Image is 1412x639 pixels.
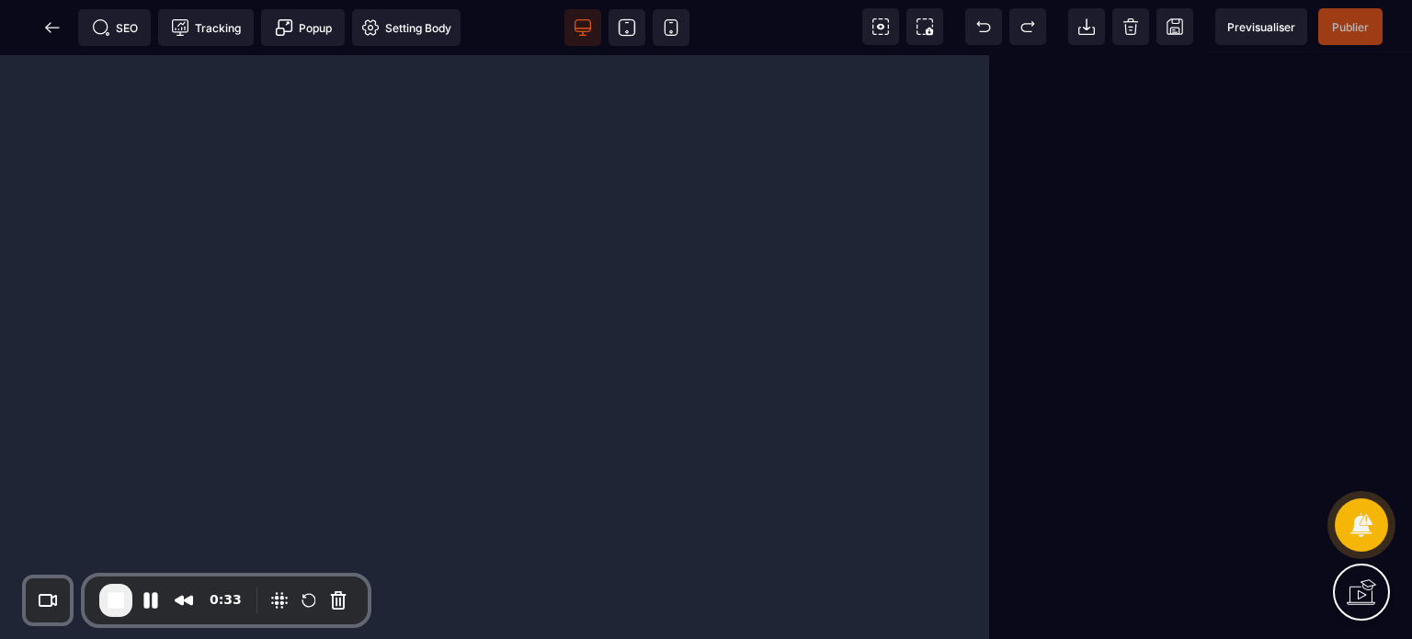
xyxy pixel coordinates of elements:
[1215,8,1307,45] span: Preview
[171,18,241,37] span: Tracking
[275,18,332,37] span: Popup
[1332,20,1369,34] span: Publier
[361,18,451,37] span: Setting Body
[92,18,138,37] span: SEO
[906,8,943,45] span: Screenshot
[1227,20,1295,34] span: Previsualiser
[862,8,899,45] span: View components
